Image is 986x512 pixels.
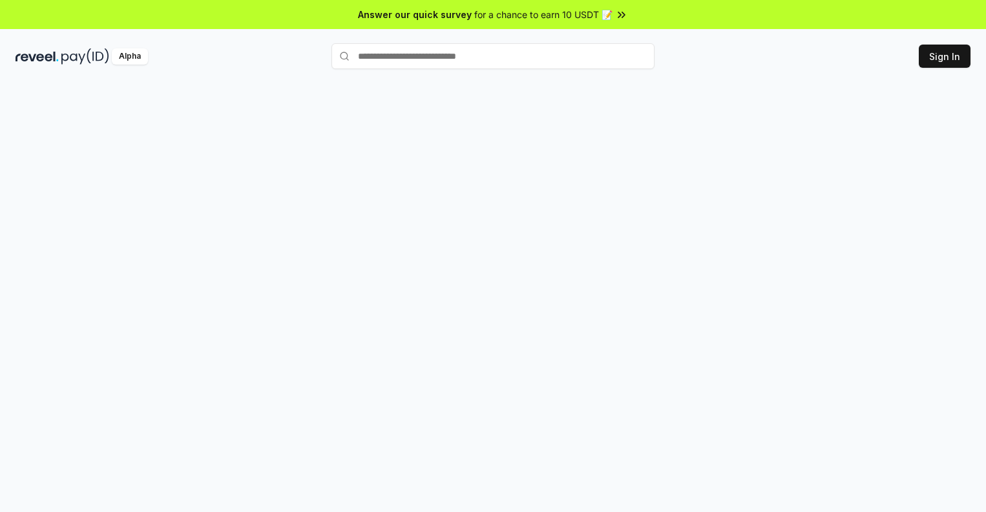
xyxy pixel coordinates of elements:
[112,48,148,65] div: Alpha
[474,8,613,21] span: for a chance to earn 10 USDT 📝
[16,48,59,65] img: reveel_dark
[358,8,472,21] span: Answer our quick survey
[61,48,109,65] img: pay_id
[919,45,970,68] button: Sign In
